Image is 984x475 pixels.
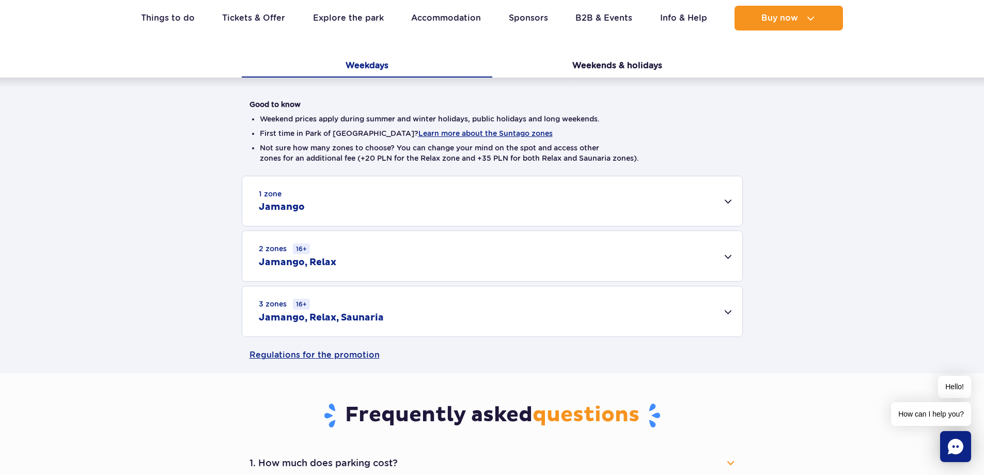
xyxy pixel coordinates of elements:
[891,402,971,426] span: How can I help you?
[259,243,310,254] small: 2 zones
[259,312,384,324] h2: Jamango, Relax, Saunaria
[575,6,632,30] a: B2B & Events
[293,299,310,310] small: 16+
[249,100,301,109] strong: Good to know
[492,56,743,78] button: Weekends & holidays
[411,6,481,30] a: Accommodation
[260,128,725,139] li: First time in Park of [GEOGRAPHIC_DATA]?
[735,6,843,30] button: Buy now
[259,299,310,310] small: 3 zones
[259,189,282,199] small: 1 zone
[660,6,707,30] a: Info & Help
[293,243,310,254] small: 16+
[242,56,492,78] button: Weekdays
[761,13,798,23] span: Buy now
[418,129,553,137] button: Learn more about the Suntago zones
[259,201,305,213] h2: Jamango
[249,337,735,373] a: Regulations for the promotion
[141,6,195,30] a: Things to do
[249,402,735,429] h3: Frequently asked
[260,114,725,124] li: Weekend prices apply during summer and winter holidays, public holidays and long weekends.
[259,256,336,269] h2: Jamango, Relax
[260,143,725,163] li: Not sure how many zones to choose? You can change your mind on the spot and access other zones fo...
[509,6,548,30] a: Sponsors
[313,6,384,30] a: Explore the park
[222,6,285,30] a: Tickets & Offer
[249,452,735,474] button: 1. How much does parking cost?
[938,376,971,398] span: Hello!
[940,431,971,462] div: Chat
[533,402,639,428] span: questions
